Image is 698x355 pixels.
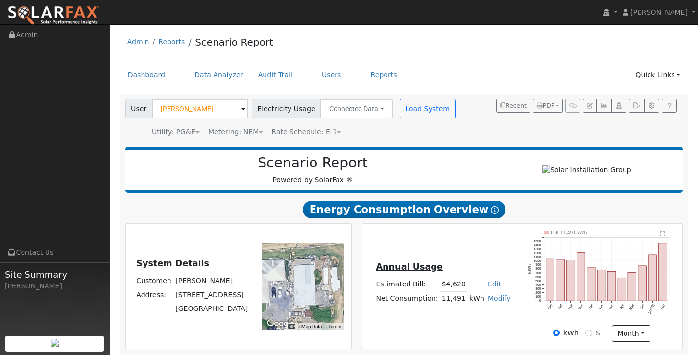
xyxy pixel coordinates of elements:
[577,253,585,301] rect: onclick=""
[596,328,600,338] label: $
[488,280,501,288] a: Edit
[174,302,250,315] td: [GEOGRAPHIC_DATA]
[599,303,604,310] text: Feb
[611,99,626,113] button: Login As
[536,287,541,290] text: 300
[644,99,659,113] button: Settings
[187,66,251,84] a: Data Analyzer
[534,255,541,259] text: 1100
[534,239,541,243] text: 1500
[51,339,59,347] img: retrieve
[488,294,511,302] a: Modify
[303,201,505,218] span: Energy Consumption Overview
[533,99,563,113] button: PDF
[265,317,297,330] img: Google
[195,36,273,48] a: Scenario Report
[587,267,596,301] rect: onclick=""
[376,262,442,272] u: Annual Usage
[251,66,300,84] a: Audit Trail
[536,283,541,286] text: 400
[568,303,574,310] text: Nov
[130,155,496,185] div: Powered by SolarFax ®
[314,66,349,84] a: Users
[598,270,606,301] rect: onclick=""
[440,291,467,306] td: 11,491
[534,259,541,262] text: 1000
[467,291,486,306] td: kWh
[301,323,322,330] button: Map Data
[588,303,594,309] text: Jan
[252,99,321,118] span: Electricity Usage
[619,303,625,310] text: Apr
[536,295,541,298] text: 100
[583,99,597,113] button: Edit User
[660,231,665,236] text: 
[135,155,490,171] h2: Scenario Report
[152,127,200,137] div: Utility: PG&E
[628,66,688,84] a: Quick Links
[158,38,185,46] a: Reports
[547,303,553,310] text: Sep
[534,251,541,255] text: 1200
[400,99,456,118] button: Load System
[320,99,393,118] button: Connected Data
[659,243,667,301] rect: onclick=""
[648,303,655,314] text: [DATE]
[660,303,666,310] text: Aug
[136,259,209,268] u: System Details
[536,271,541,275] text: 700
[174,288,250,302] td: [STREET_ADDRESS]
[135,274,174,288] td: Customer:
[558,303,563,309] text: Oct
[537,102,554,109] span: PDF
[536,263,541,266] text: 900
[536,267,541,270] text: 800
[125,99,152,118] span: User
[534,247,541,251] text: 1300
[135,288,174,302] td: Address:
[208,127,263,137] div: Metering: NEM
[536,275,541,279] text: 600
[649,255,657,301] rect: onclick=""
[328,324,341,329] a: Terms (opens in new tab)
[629,99,644,113] button: Export Interval Data
[578,303,584,310] text: Dec
[553,330,560,336] input: kWh
[563,328,578,338] label: kWh
[127,38,149,46] a: Admin
[374,291,440,306] td: Net Consumption:
[5,268,105,281] span: Site Summary
[585,330,592,336] input: $
[120,66,173,84] a: Dashboard
[265,317,297,330] a: Open this area in Google Maps (opens a new window)
[152,99,248,118] input: Select a User
[551,230,587,235] text: Pull 11,491 kWh
[567,260,575,301] rect: onclick=""
[618,278,626,301] rect: onclick=""
[542,165,631,175] img: Solar Installation Group
[539,299,541,302] text: 0
[7,5,99,26] img: SolarFax
[491,206,499,214] i: Show Help
[607,272,616,301] rect: onclick=""
[630,8,688,16] span: [PERSON_NAME]
[612,325,650,342] button: month
[174,274,250,288] td: [PERSON_NAME]
[546,258,554,301] rect: onclick=""
[638,266,647,301] rect: onclick=""
[440,277,467,291] td: $4,620
[528,264,532,274] text: kWh
[596,99,611,113] button: Multi-Series Graph
[536,279,541,283] text: 500
[534,243,541,247] text: 1400
[536,291,541,294] text: 200
[288,323,295,330] button: Keyboard shortcuts
[609,303,615,310] text: Mar
[5,281,105,291] div: [PERSON_NAME]
[271,128,341,136] span: Alias: HE1
[662,99,677,113] a: Help Link
[363,66,405,84] a: Reports
[628,273,636,301] rect: onclick=""
[556,259,565,301] rect: onclick=""
[374,277,440,291] td: Estimated Bill:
